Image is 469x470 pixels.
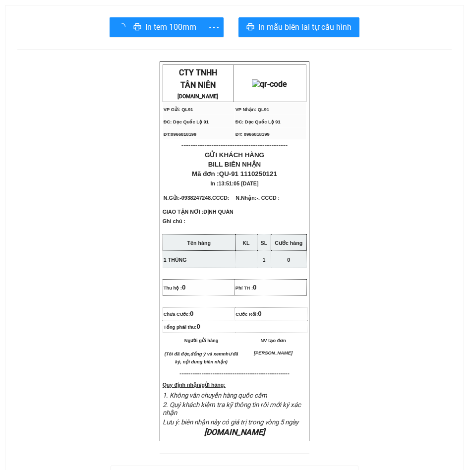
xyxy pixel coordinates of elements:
[110,17,204,37] button: printerIn tem 100mm
[235,119,281,124] span: ĐC: Dọc Quốc Lộ 91
[184,338,219,343] span: Người gửi hàng
[175,352,238,364] em: như đã ký, nội dung biên nhận)
[211,180,259,186] span: In :
[179,68,217,77] span: CTY TNHH
[242,240,249,246] strong: KL
[204,21,223,34] span: more
[163,418,298,426] span: Lưu ý: biên nhận này có giá trị trong vòng 5 ngày
[164,107,193,112] span: VP Gửi: QL91
[163,401,301,416] span: 2. Quý khách kiểm tra kỹ thông tin rồi mới ký xác nhận
[163,392,267,399] span: 1. Không vân chuyển hàng quốc cấm
[117,23,129,31] span: loading
[164,195,231,201] span: N.Gửi:
[235,312,261,317] span: Cước Rồi:
[182,284,185,291] span: 0
[203,209,233,215] span: ĐỊNH QUÁN
[204,17,224,37] button: more
[164,325,200,330] span: Tổng phải thu:
[262,257,265,263] span: 1
[179,195,231,201] span: -
[219,170,277,177] span: QU-91 1110250121
[235,195,280,201] span: N.Nhận:
[252,79,287,89] img: qr-code
[185,80,216,90] span: ÂN NIÊN
[133,23,141,32] span: printer
[261,338,286,343] span: NV tạo đơn
[235,286,257,291] span: Phí TH :
[205,151,264,159] span: GỬI KHÁCH HÀNG
[258,310,261,317] span: 0
[246,23,254,32] span: printer
[180,80,185,90] span: T
[256,195,280,201] span: -
[212,195,231,201] span: CCCD:
[163,218,185,232] span: Ghi chú :
[275,240,302,246] strong: Cước hàng
[204,427,265,437] em: [DOMAIN_NAME]
[261,240,268,246] strong: SL
[165,352,223,356] em: (Tôi đã đọc,đồng ý và xem
[192,170,277,177] span: Mã đơn :
[253,284,256,291] span: 0
[186,370,290,377] span: -----------------------------------------------
[164,132,196,137] span: ĐT:0966818199
[164,119,209,124] span: ĐC: Dọc Quốc Lộ 91
[163,209,234,215] span: GIAO TẬN NƠI :
[187,240,211,246] strong: Tên hàng
[145,21,196,33] span: In tem 100mm
[181,195,231,201] span: 0938247248.
[287,257,290,263] span: 0
[238,17,359,37] button: printerIn mẫu biên lai tự cấu hình
[258,21,352,33] span: In mẫu biên lai tự cấu hình
[219,180,259,186] span: 13:51:05 [DATE]
[208,161,261,168] span: BILL BIÊN NHẬN
[181,141,288,149] span: ----------------------------------------------
[254,351,293,355] span: [PERSON_NAME]
[190,310,193,317] span: 0
[164,257,187,263] span: 1 THÙNG
[164,312,194,317] span: Chưa Cước:
[177,93,218,100] strong: [DOMAIN_NAME]
[164,286,186,291] span: Thu hộ :
[258,195,280,201] span: . CCCD :
[179,370,186,377] span: ---
[196,323,200,330] span: 0
[235,132,270,137] span: ĐT: 0966818199
[163,382,226,388] strong: Quy định nhận/gửi hàng:
[235,107,269,112] span: VP Nhận: QL91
